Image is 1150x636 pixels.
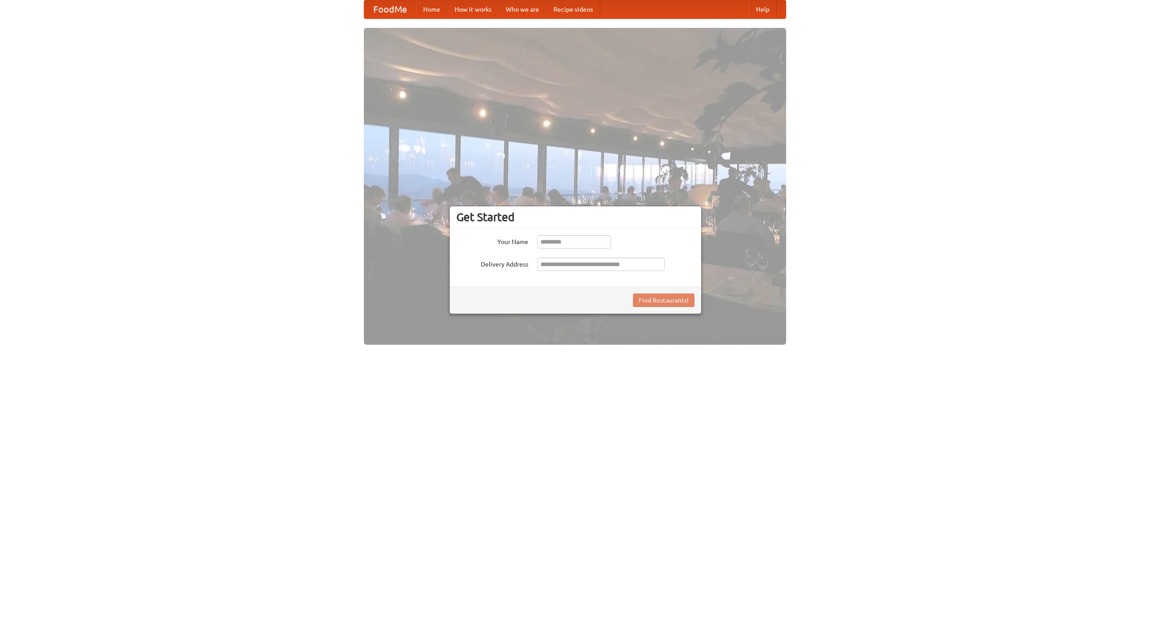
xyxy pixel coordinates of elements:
a: Recipe videos [546,0,600,18]
label: Your Name [456,235,528,246]
a: Who we are [499,0,546,18]
h3: Get Started [456,210,694,224]
button: Find Restaurants! [633,294,694,307]
a: Help [749,0,777,18]
a: FoodMe [364,0,416,18]
label: Delivery Address [456,258,528,269]
a: How it works [447,0,499,18]
a: Home [416,0,447,18]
